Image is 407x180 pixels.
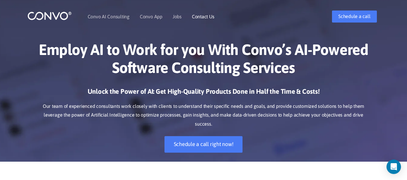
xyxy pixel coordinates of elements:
a: Jobs [173,14,182,19]
a: Schedule a call [332,11,377,23]
a: Convo AI Consulting [88,14,130,19]
div: Open Intercom Messenger [387,160,401,174]
a: Contact Us [192,14,214,19]
a: Convo App [140,14,162,19]
img: logo_1.png [27,11,72,20]
a: Schedule a call right now! [164,136,243,153]
p: Our team of experienced consultants work closely with clients to understand their specific needs ... [36,102,371,129]
h3: Unlock the Power of AI: Get High-Quality Products Done in Half the Time & Costs! [36,87,371,100]
h1: Employ AI to Work for you With Convo’s AI-Powered Software Consulting Services [36,41,371,81]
